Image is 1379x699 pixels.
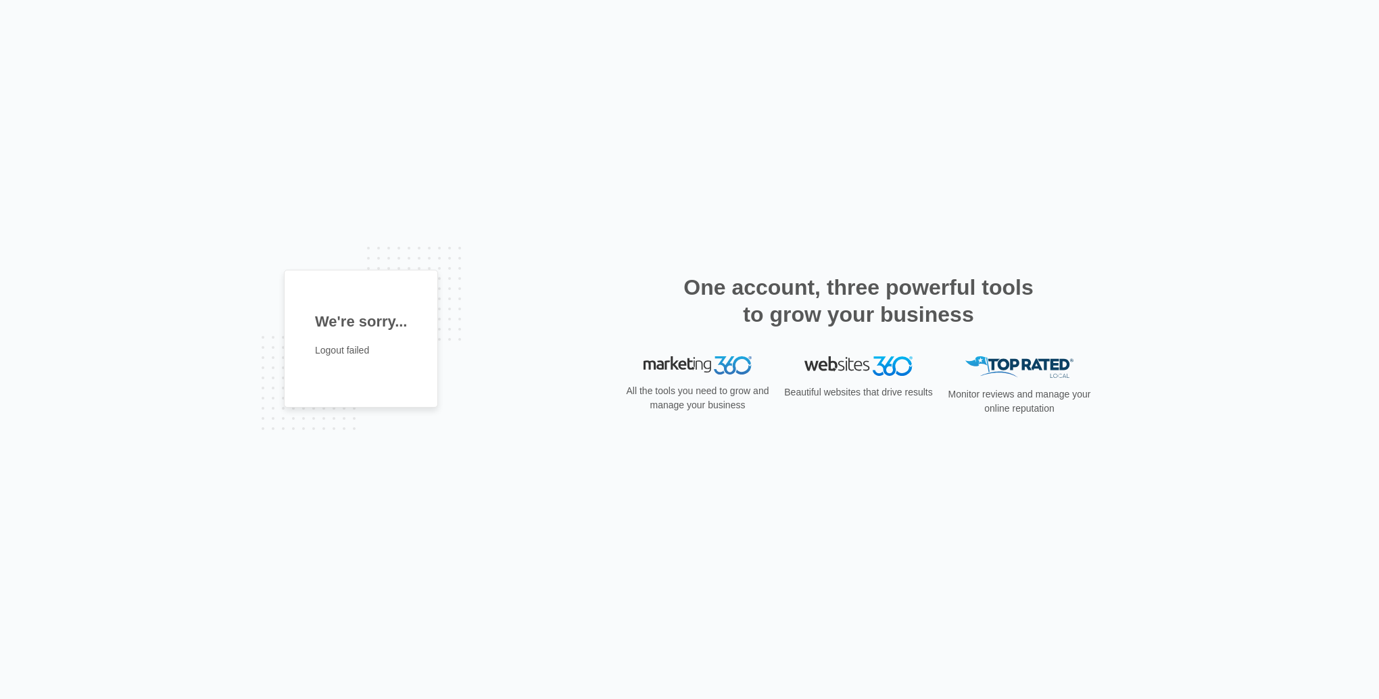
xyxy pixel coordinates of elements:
p: All the tools you need to grow and manage your business [622,384,773,412]
h1: We're sorry... [315,310,407,333]
h2: One account, three powerful tools to grow your business [679,274,1038,328]
p: Monitor reviews and manage your online reputation [944,387,1095,416]
img: Marketing 360 [644,356,752,375]
img: Websites 360 [804,356,913,376]
img: Top Rated Local [965,356,1073,379]
p: Beautiful websites that drive results [783,385,934,400]
p: Logout failed [315,343,407,358]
